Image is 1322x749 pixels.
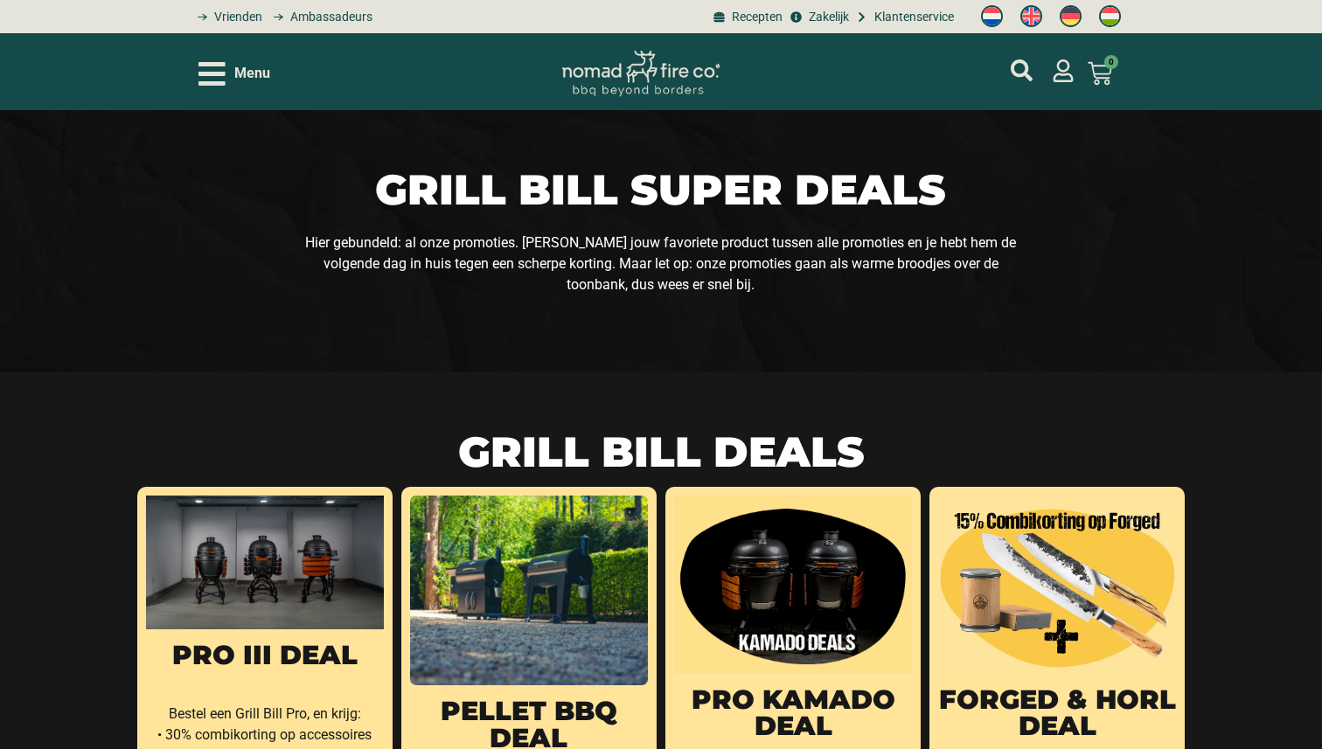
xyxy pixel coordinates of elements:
span: Menu [234,63,270,84]
span: 0 [1104,55,1118,69]
span: Klantenservice [870,8,954,26]
p: Hier gebundeld: al onze promoties. [PERSON_NAME] jouw favoriete product tussen alle promoties en ... [300,232,1022,295]
a: Switch to Hongaars [1090,1,1130,32]
a: 0 [1067,51,1133,96]
img: Nederlands [981,5,1003,27]
img: Nomad Logo [562,51,720,97]
a: mijn account [1011,59,1033,81]
h2: GRILL BILL Deals [106,427,1216,478]
img: forged combideal [938,496,1176,674]
img: Hongaars [1099,5,1121,27]
a: BBQ recepten [711,8,783,26]
a: Switch to Engels [1012,1,1051,32]
div: Open/Close Menu [198,59,270,89]
a: mijn account [1052,59,1075,82]
img: Engels [1020,5,1042,27]
span: Vrienden [210,8,262,26]
a: grill bill vrienden [191,8,262,26]
h1: Grill Bill Super Deals [375,165,946,216]
a: PRO III Deal [172,639,358,671]
img: KAMADO DEALS Acties [674,496,912,674]
a: grill bill ambassadors [267,8,372,26]
img: Pro III Kamado BBQ [146,496,384,629]
a: PRO KAMADO Deal [692,683,895,742]
span: Zakelijk [804,8,849,26]
a: grill bill klantenservice [853,8,954,26]
a: Switch to Duits [1051,1,1090,32]
a: grill bill zakeljk [787,8,848,26]
span: Ambassadeurs [286,8,372,26]
span: Recepten [727,8,783,26]
a: Forged & Horl Deal [939,683,1176,742]
img: Duits [1060,5,1082,27]
img: smokey bandit [410,496,648,686]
